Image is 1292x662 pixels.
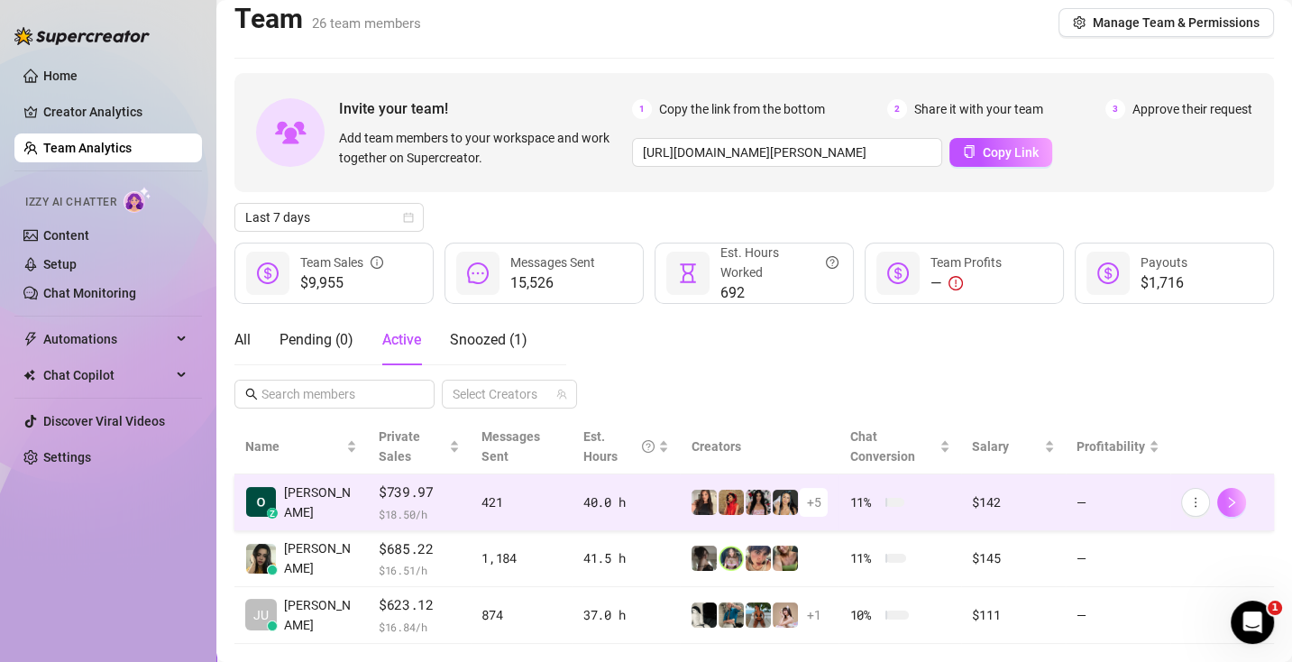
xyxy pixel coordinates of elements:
[23,332,38,346] span: thunderbolt
[267,508,278,519] div: z
[245,204,413,231] span: Last 7 days
[1093,15,1260,30] span: Manage Team & Permissions
[43,361,171,390] span: Chat Copilot
[1231,601,1274,644] iframe: Intercom live chat
[481,605,562,625] div: 874
[914,99,1043,119] span: Share it with your team
[849,429,914,464] span: Chat Conversion
[43,141,132,155] a: Team Analytics
[642,427,655,466] span: question-circle
[692,546,717,571] img: daiisyjane
[719,546,744,571] img: jadetv
[720,282,838,304] span: 692
[972,548,1054,568] div: $145
[746,546,771,571] img: bonnierides
[806,605,820,625] span: + 1
[719,602,744,628] img: Eavnc
[719,490,744,515] img: bellatendresse
[692,490,717,515] img: diandradelgado
[234,329,251,351] div: All
[261,384,409,404] input: Search members
[1105,99,1125,119] span: 3
[481,492,562,512] div: 421
[510,272,595,294] span: 15,526
[279,329,353,351] div: Pending ( 0 )
[284,538,357,578] span: [PERSON_NAME]
[1066,474,1170,531] td: —
[746,490,771,515] img: empress.venus
[379,538,460,560] span: $685.22
[1073,16,1086,29] span: setting
[806,492,820,512] span: + 5
[382,331,421,348] span: Active
[481,429,540,464] span: Messages Sent
[371,253,383,272] span: info-circle
[25,194,116,211] span: Izzy AI Chatter
[43,257,77,271] a: Setup
[1141,255,1187,270] span: Payouts
[481,548,562,568] div: 1,184
[720,243,838,282] div: Est. Hours Worked
[234,2,421,36] h2: Team
[632,99,652,119] span: 1
[583,492,670,512] div: 40.0 h
[43,228,89,243] a: Content
[930,255,1002,270] span: Team Profits
[300,253,383,272] div: Team Sales
[1097,262,1119,284] span: dollar-circle
[556,389,567,400] span: team
[234,419,368,474] th: Name
[379,482,460,503] span: $739.97
[972,605,1054,625] div: $111
[284,595,357,635] span: [PERSON_NAME]
[1225,496,1238,509] span: right
[245,437,343,456] span: Name
[746,602,771,628] img: Libby
[1058,8,1274,37] button: Manage Team & Permissions
[43,286,136,300] a: Chat Monitoring
[773,602,798,628] img: anaxmei
[773,490,798,515] img: badbree-shoe_lab
[583,548,670,568] div: 41.5 h
[972,492,1054,512] div: $142
[43,97,188,126] a: Creator Analytics
[1066,531,1170,588] td: —
[246,544,276,574] img: Joy Gabrielle P…
[659,99,825,119] span: Copy the link from the bottom
[253,605,269,625] span: JU
[379,594,460,616] span: $623.12
[1141,272,1187,294] span: $1,716
[948,276,963,290] span: exclamation-circle
[43,325,171,354] span: Automations
[43,414,165,428] a: Discover Viral Videos
[887,262,909,284] span: dollar-circle
[887,99,907,119] span: 2
[43,450,91,464] a: Settings
[450,331,527,348] span: Snoozed ( 1 )
[23,369,35,382] img: Chat Copilot
[379,505,460,523] span: $ 18.50 /h
[849,548,878,568] span: 11 %
[246,487,276,517] img: Krish
[379,561,460,579] span: $ 16.51 /h
[14,27,150,45] img: logo-BBDzfeDw.svg
[677,262,699,284] span: hourglass
[245,388,258,400] span: search
[1077,439,1145,454] span: Profitability
[257,262,279,284] span: dollar-circle
[930,272,1002,294] div: —
[583,605,670,625] div: 37.0 h
[972,439,1009,454] span: Salary
[692,602,717,628] img: comicaltaco
[949,138,1052,167] button: Copy Link
[1066,587,1170,644] td: —
[680,419,838,474] th: Creators
[284,483,357,522] span: [PERSON_NAME]
[379,429,420,464] span: Private Sales
[849,492,878,512] span: 11 %
[467,262,489,284] span: message
[300,272,383,294] span: $9,955
[510,255,595,270] span: Messages Sent
[773,546,798,571] img: dreamsofleana
[339,97,632,120] span: Invite your team!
